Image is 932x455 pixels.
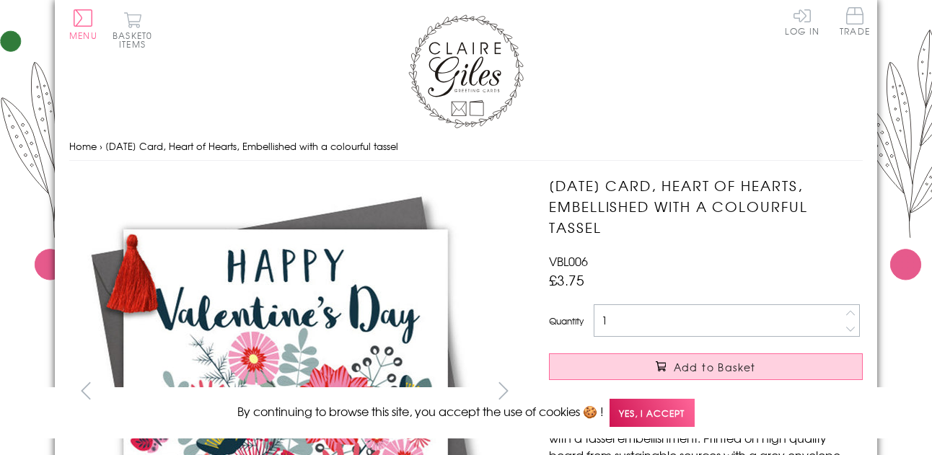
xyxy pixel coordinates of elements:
button: next [488,374,520,407]
label: Quantity [549,314,584,327]
button: prev [69,374,102,407]
span: [DATE] Card, Heart of Hearts, Embellished with a colourful tassel [105,139,398,153]
span: Add to Basket [674,360,756,374]
a: Home [69,139,97,153]
span: › [100,139,102,153]
button: Add to Basket [549,353,863,380]
span: £3.75 [549,270,584,290]
h1: [DATE] Card, Heart of Hearts, Embellished with a colourful tassel [549,175,863,237]
span: Trade [840,7,870,35]
img: Claire Giles Greetings Cards [408,14,524,128]
span: 0 items [119,29,152,50]
a: Trade [840,7,870,38]
a: Log In [785,7,819,35]
button: Menu [69,9,97,40]
span: VBL006 [549,252,588,270]
span: Yes, I accept [610,399,695,427]
span: Menu [69,29,97,42]
nav: breadcrumbs [69,132,863,162]
button: Basket0 items [113,12,152,48]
